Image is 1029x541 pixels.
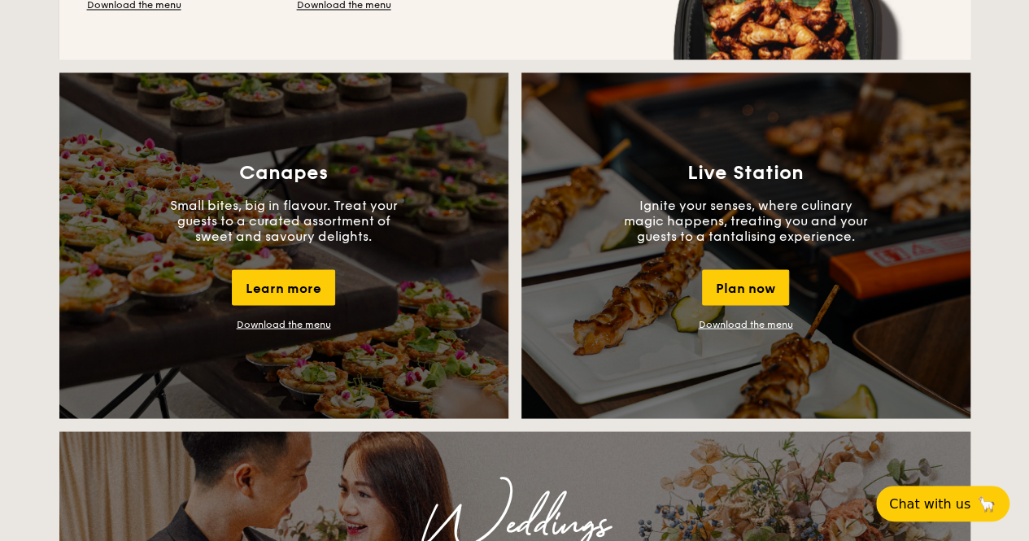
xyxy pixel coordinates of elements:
a: Download the menu [699,318,793,329]
h3: Live Station [687,161,804,184]
div: Weddings [203,509,827,539]
p: Ignite your senses, where culinary magic happens, treating you and your guests to a tantalising e... [624,197,868,243]
a: Download the menu [237,318,331,329]
button: Chat with us🦙 [876,486,1009,521]
span: 🦙 [977,495,996,513]
div: Plan now [702,269,789,305]
h3: Canapes [239,161,328,184]
p: Small bites, big in flavour. Treat your guests to a curated assortment of sweet and savoury delig... [162,197,406,243]
span: Chat with us [889,496,970,512]
div: Learn more [232,269,335,305]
